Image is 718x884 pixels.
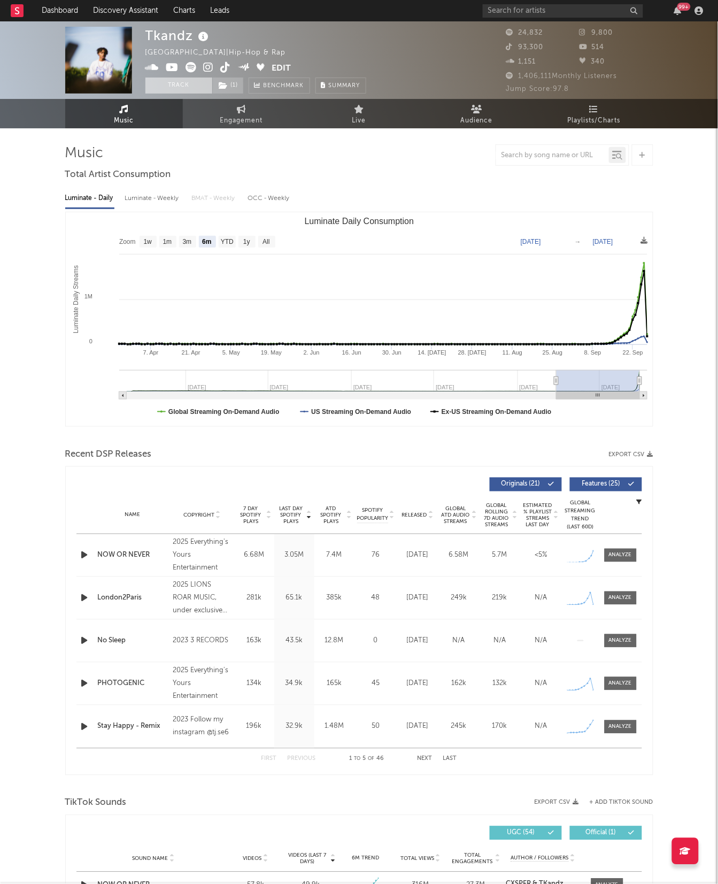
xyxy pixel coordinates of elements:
[523,721,559,732] div: N/A
[674,6,682,15] button: 99+
[317,506,345,525] span: ATD Spotify Plays
[304,217,414,226] text: Luminate Daily Consumption
[357,550,395,561] div: 76
[220,114,263,127] span: Engagement
[317,636,352,647] div: 12.8M
[237,506,265,525] span: 7 Day Spotify Plays
[441,636,477,647] div: N/A
[145,78,212,94] button: Track
[98,550,168,561] a: NOW OR NEVER
[523,636,559,647] div: N/A
[400,721,436,732] div: [DATE]
[441,550,477,561] div: 6.58M
[341,855,390,863] div: 6M Trend
[202,239,211,246] text: 6m
[98,721,168,732] a: Stay Happy - Remix
[483,4,643,18] input: Search for artists
[173,714,231,740] div: 2023 Follow my instagram @tj.se6
[222,349,240,356] text: 5. May
[181,349,200,356] text: 21. Apr
[575,238,581,245] text: →
[248,189,291,207] div: OCC - Weekly
[243,856,262,862] span: Videos
[577,481,626,488] span: Features ( 25 )
[580,29,613,36] span: 9,800
[237,636,272,647] div: 163k
[143,349,158,356] text: 7. Apr
[168,408,280,416] text: Global Streaming On-Demand Audio
[482,503,512,528] span: Global Rolling 7D Audio Streams
[311,408,411,416] text: US Streaming On-Demand Audio
[400,593,436,604] div: [DATE]
[315,78,366,94] button: Summary
[277,721,312,732] div: 32.9k
[442,408,552,416] text: Ex-US Streaming On-Demand Audio
[523,550,559,561] div: <5%
[502,349,522,356] text: 11. Aug
[145,47,298,59] div: [GEOGRAPHIC_DATA] | Hip-hop & Rap
[623,349,643,356] text: 22. Sep
[441,679,477,689] div: 162k
[65,189,114,207] div: Luminate - Daily
[482,593,518,604] div: 219k
[584,349,601,356] text: 8. Sep
[163,239,172,246] text: 1m
[220,239,233,246] text: YTD
[277,636,312,647] div: 43.5k
[183,512,214,519] span: Copyright
[593,238,613,245] text: [DATE]
[580,58,605,65] span: 340
[506,44,544,51] span: 93,300
[114,114,134,127] span: Music
[84,293,92,299] text: 1M
[579,800,653,806] button: + Add TikTok Sound
[418,756,433,762] button: Next
[460,114,493,127] span: Audience
[490,826,562,840] button: UGC(54)
[580,44,605,51] span: 514
[317,593,352,604] div: 385k
[570,478,642,491] button: Features(25)
[173,635,231,648] div: 2023 3 RECORDS
[285,852,329,865] span: Videos (last 7 days)
[506,73,617,80] span: 1,406,111 Monthly Listeners
[173,536,231,575] div: 2025 Everything's Yours Entertainment
[264,80,304,93] span: Benchmark
[243,239,250,246] text: 1y
[98,636,168,647] div: No Sleep
[418,99,536,128] a: Audience
[402,512,427,519] span: Released
[497,481,546,488] span: Originals ( 21 )
[443,756,457,762] button: Last
[441,506,470,525] span: Global ATD Audio Streams
[277,550,312,561] div: 3.05M
[182,239,191,246] text: 3m
[125,189,181,207] div: Luminate - Weekly
[590,800,653,806] button: + Add TikTok Sound
[173,579,231,618] div: 2025 LIONS ROAR MUSIC, under exclusive license to LIONS ROAR LIMITED
[570,826,642,840] button: Official(1)
[272,62,291,75] button: Edit
[72,265,80,333] text: Luminate Daily Streams
[511,855,569,862] span: Author / Followers
[119,239,136,246] text: Zoom
[506,86,569,93] span: Jump Score: 97.8
[458,349,486,356] text: 28. [DATE]
[143,239,152,246] text: 1w
[277,679,312,689] div: 34.9k
[565,499,597,532] div: Global Streaming Trend (Last 60D)
[98,593,168,604] a: London2Paris
[133,856,168,862] span: Sound Name
[357,721,395,732] div: 50
[451,852,494,865] span: Total Engagements
[65,448,152,461] span: Recent DSP Releases
[173,665,231,703] div: 2025 Everything's Yours Entertainment
[98,679,168,689] div: PHOTOGENIC
[506,58,536,65] span: 1,151
[303,349,319,356] text: 2. Jun
[543,349,562,356] text: 25. Aug
[342,349,361,356] text: 16. Jun
[354,757,360,762] span: to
